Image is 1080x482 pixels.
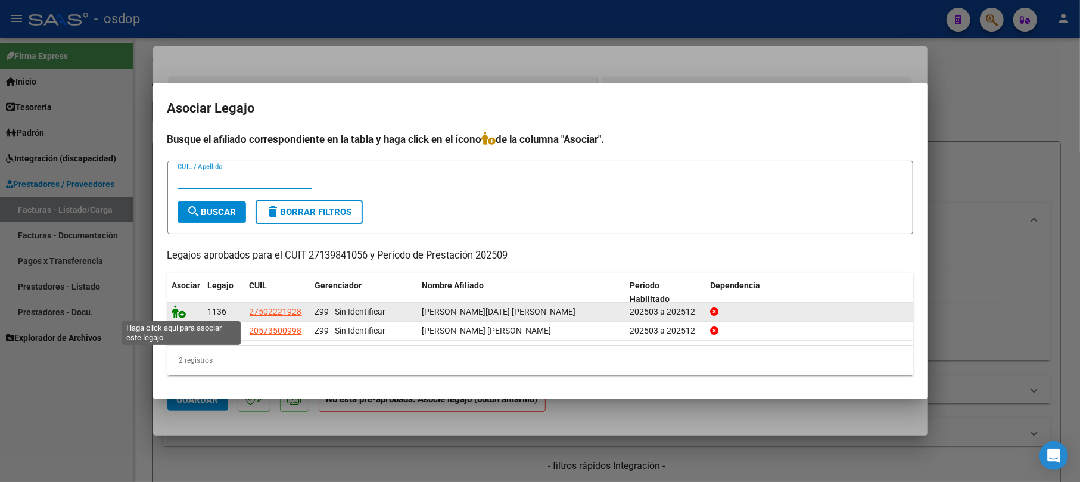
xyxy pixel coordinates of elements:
[167,273,203,312] datatable-header-cell: Asociar
[710,281,760,290] span: Dependencia
[250,307,302,316] span: 27502221928
[310,273,418,312] datatable-header-cell: Gerenciador
[315,307,386,316] span: Z99 - Sin Identificar
[630,281,670,304] span: Periodo Habilitado
[418,273,625,312] datatable-header-cell: Nombre Afiliado
[167,346,913,375] div: 2 registros
[315,281,362,290] span: Gerenciador
[208,326,227,335] span: 1194
[167,132,913,147] h4: Busque el afiliado correspondiente en la tabla y haga click en el ícono de la columna "Asociar".
[167,97,913,120] h2: Asociar Legajo
[245,273,310,312] datatable-header-cell: CUIL
[167,248,913,263] p: Legajos aprobados para el CUIT 27139841056 y Período de Prestación 202509
[422,281,484,290] span: Nombre Afiliado
[422,326,552,335] span: ZABALA REYNOSO CRISTIAN ANDRES
[266,204,281,219] mat-icon: delete
[178,201,246,223] button: Buscar
[315,326,386,335] span: Z99 - Sin Identificar
[203,273,245,312] datatable-header-cell: Legajo
[256,200,363,224] button: Borrar Filtros
[172,281,201,290] span: Asociar
[630,324,701,338] div: 202503 a 202512
[705,273,913,312] datatable-header-cell: Dependencia
[630,305,701,319] div: 202503 a 202512
[208,307,227,316] span: 1136
[250,326,302,335] span: 20573500998
[187,204,201,219] mat-icon: search
[1039,441,1068,470] div: Open Intercom Messenger
[250,281,267,290] span: CUIL
[208,281,234,290] span: Legajo
[266,207,352,217] span: Borrar Filtros
[625,273,705,312] datatable-header-cell: Periodo Habilitado
[422,307,576,316] span: ZABALA REYNOSO LUCIA BELEN
[187,207,236,217] span: Buscar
